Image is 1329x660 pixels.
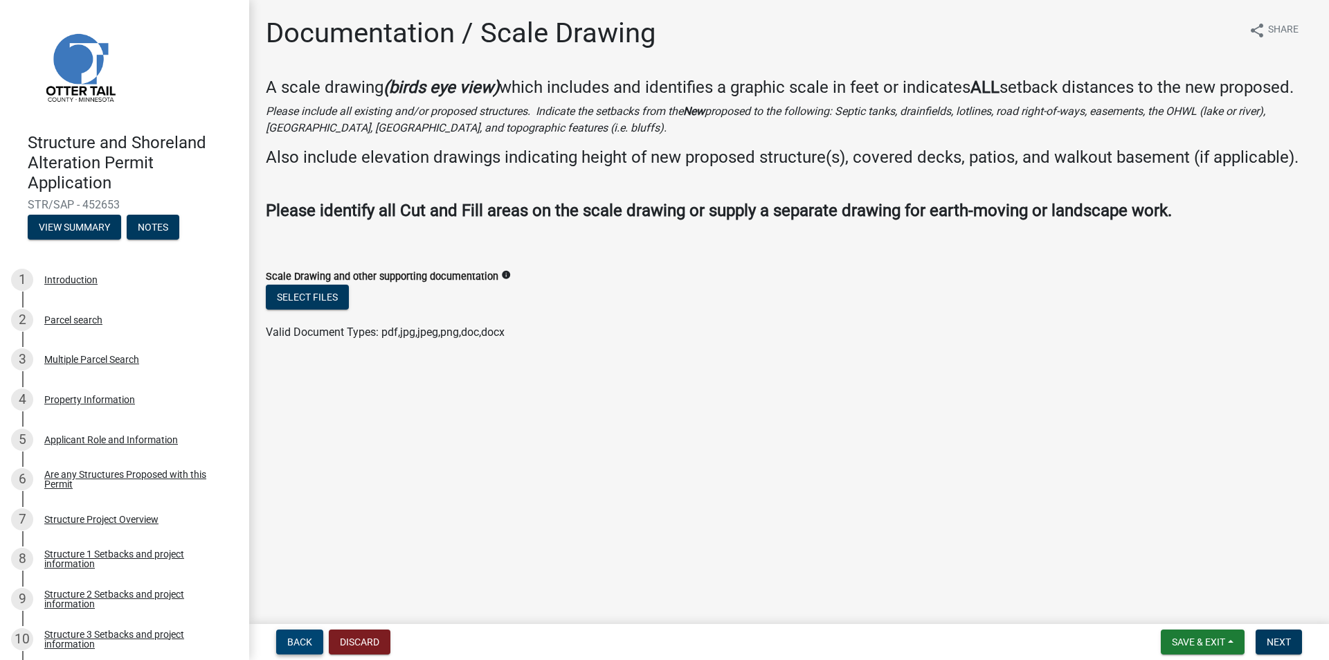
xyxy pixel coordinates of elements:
[28,215,121,240] button: View Summary
[1172,636,1225,648] span: Save & Exit
[266,325,505,339] span: Valid Document Types: pdf,jpg,jpeg,png,doc,docx
[287,636,312,648] span: Back
[266,17,656,50] h1: Documentation / Scale Drawing
[329,630,390,654] button: Discard
[28,223,121,234] wm-modal-confirm: Summary
[1267,636,1291,648] span: Next
[11,269,33,291] div: 1
[44,470,227,489] div: Are any Structures Proposed with this Permit
[11,429,33,451] div: 5
[1249,22,1265,39] i: share
[266,78,1312,98] h4: A scale drawing which includes and identifies a graphic scale in feet or indicates setback distan...
[683,105,705,118] strong: New
[11,468,33,490] div: 6
[1238,17,1310,44] button: shareShare
[266,272,498,282] label: Scale Drawing and other supporting documentation
[11,588,33,610] div: 9
[501,270,511,280] i: info
[44,589,227,609] div: Structure 2 Setbacks and project information
[11,548,33,570] div: 8
[970,78,1000,97] strong: ALL
[1268,22,1299,39] span: Share
[11,508,33,530] div: 7
[28,198,221,211] span: STR/SAP - 452653
[383,78,499,97] strong: (birds eye view)
[44,630,227,649] div: Structure 3 Setbacks and project information
[276,630,323,654] button: Back
[44,549,227,569] div: Structure 1 Setbacks and project information
[266,148,1312,168] h4: Also include elevation drawings indicating height of new proposed structure(s), covered decks, pa...
[1256,630,1302,654] button: Next
[28,15,132,118] img: Otter Tail County, Minnesota
[266,201,1172,220] strong: Please identify all Cut and Fill areas on the scale drawing or supply a separate drawing for eart...
[11,389,33,411] div: 4
[11,309,33,331] div: 2
[127,215,179,240] button: Notes
[11,348,33,371] div: 3
[44,315,102,325] div: Parcel search
[44,515,159,524] div: Structure Project Overview
[1161,630,1245,654] button: Save & Exit
[44,355,139,364] div: Multiple Parcel Search
[28,133,238,193] h4: Structure and Shoreland Alteration Permit Application
[44,275,98,285] div: Introduction
[266,105,1265,134] i: Please include all existing and/or proposed structures. Indicate the setbacks from the proposed t...
[127,223,179,234] wm-modal-confirm: Notes
[44,435,178,445] div: Applicant Role and Information
[11,628,33,650] div: 10
[266,285,349,310] button: Select files
[44,395,135,404] div: Property Information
